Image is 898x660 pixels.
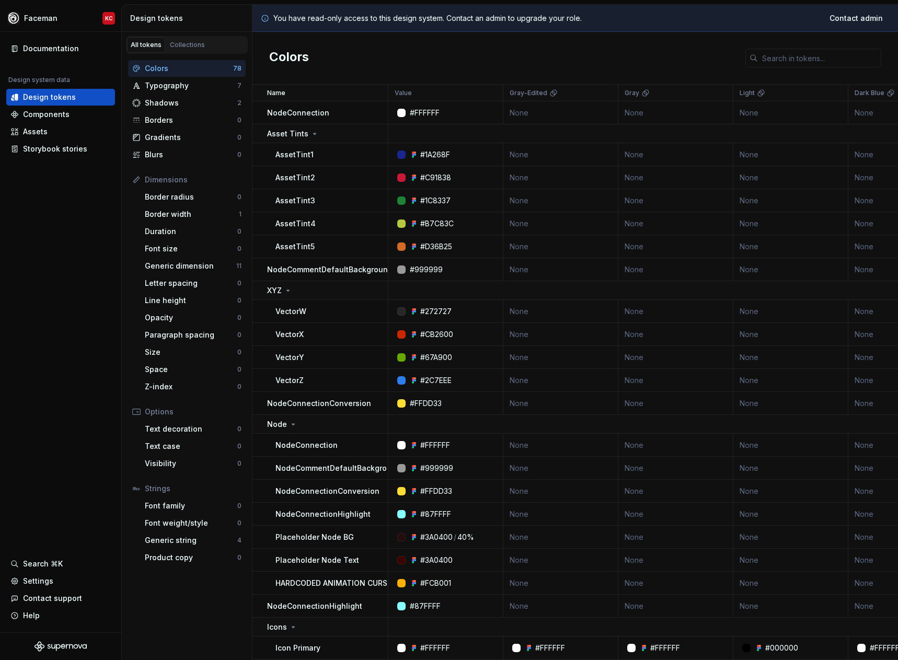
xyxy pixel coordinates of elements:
td: None [618,526,733,549]
div: Faceman [24,13,57,24]
div: Assets [23,126,48,137]
a: Typography7 [128,77,246,94]
div: Visibility [145,458,237,469]
p: VectorX [275,329,304,340]
a: Contact admin [823,9,890,28]
td: None [733,480,848,503]
div: #87FFFF [420,509,451,519]
td: None [618,101,733,124]
div: Font weight/style [145,518,237,528]
td: None [618,549,733,572]
td: None [618,572,733,595]
td: None [618,143,733,166]
div: #FFFFFF [410,108,440,118]
div: Options [145,407,241,417]
p: NodeConnectionConversion [267,398,371,409]
p: Light [740,89,755,97]
td: None [618,235,733,258]
div: Design system data [8,76,70,84]
p: Placeholder Node BG [275,532,354,542]
td: None [733,235,848,258]
a: Visibility0 [141,455,246,472]
td: None [503,457,618,480]
div: 2 [237,99,241,107]
div: Border width [145,209,239,219]
td: None [503,434,618,457]
div: #1A268F [420,149,450,160]
td: None [733,300,848,323]
button: Help [6,607,115,624]
div: Letter spacing [145,278,237,288]
td: None [733,166,848,189]
a: Font size0 [141,240,246,257]
div: 0 [237,442,241,450]
td: None [503,503,618,526]
div: 0 [237,227,241,236]
div: #2C7EEE [420,375,452,386]
a: Product copy0 [141,549,246,566]
svg: Supernova Logo [34,641,87,652]
div: Components [23,109,70,120]
img: 87d06435-c97f-426c-aa5d-5eb8acd3d8b3.png [7,12,20,25]
p: AssetTint5 [275,241,315,252]
div: #999999 [420,463,453,473]
div: 0 [237,296,241,305]
div: Size [145,347,237,357]
p: VectorW [275,306,306,317]
p: Name [267,89,285,97]
div: Z-index [145,381,237,392]
div: #272727 [420,306,452,317]
a: Line height0 [141,292,246,309]
a: Font weight/style0 [141,515,246,531]
div: Borders [145,115,237,125]
div: Shadows [145,98,237,108]
div: #87FFFF [410,601,441,611]
a: Text case0 [141,438,246,455]
a: Space0 [141,361,246,378]
td: None [733,101,848,124]
div: Strings [145,483,241,494]
td: None [618,300,733,323]
div: #FFFFFF [420,643,450,653]
div: #999999 [410,264,443,275]
div: Typography [145,80,237,91]
a: Border radius0 [141,189,246,205]
td: None [618,323,733,346]
div: #B7C83C [420,218,454,229]
div: #C91838 [420,172,451,183]
div: #CB2600 [420,329,453,340]
div: Help [23,610,40,621]
div: 0 [237,193,241,201]
input: Search in tokens... [758,49,881,67]
button: Contact support [6,590,115,607]
div: #FFFFFF [650,643,680,653]
td: None [503,212,618,235]
td: None [733,323,848,346]
p: NodeConnection [275,440,338,450]
div: Search ⌘K [23,559,63,569]
td: None [618,595,733,618]
td: None [733,212,848,235]
td: None [503,595,618,618]
a: Blurs0 [128,146,246,163]
div: Text case [145,441,237,451]
div: Product copy [145,552,237,563]
div: 0 [237,314,241,322]
td: None [503,323,618,346]
div: Opacity [145,312,237,323]
div: Dimensions [145,175,241,185]
p: HARDCODED ANIMATION CURSOR [275,578,398,588]
td: None [733,572,848,595]
a: Settings [6,573,115,589]
td: None [618,346,733,369]
a: Storybook stories [6,141,115,157]
div: 0 [237,459,241,468]
div: 0 [237,383,241,391]
div: 7 [237,82,241,90]
td: None [618,369,733,392]
div: / [454,532,456,542]
td: None [733,549,848,572]
a: Gradients0 [128,129,246,146]
td: None [503,258,618,281]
